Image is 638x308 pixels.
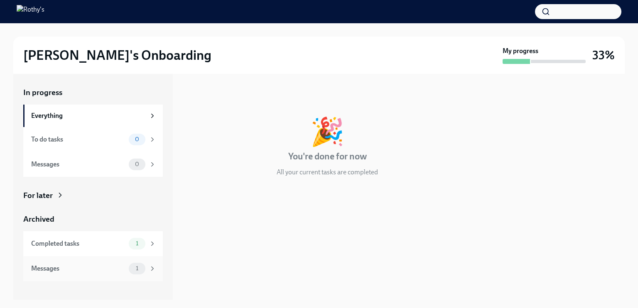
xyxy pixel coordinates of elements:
[31,135,125,144] div: To do tasks
[23,214,163,225] a: Archived
[31,239,125,248] div: Completed tasks
[23,105,163,127] a: Everything
[503,46,538,56] strong: My progress
[23,256,163,281] a: Messages1
[23,47,211,64] h2: [PERSON_NAME]'s Onboarding
[130,161,144,167] span: 0
[23,190,163,201] a: For later
[23,87,163,98] a: In progress
[23,231,163,256] a: Completed tasks1
[23,127,163,152] a: To do tasks0
[23,152,163,177] a: Messages0
[277,168,378,177] p: All your current tasks are completed
[31,160,125,169] div: Messages
[310,118,344,145] div: 🎉
[131,240,143,247] span: 1
[183,87,222,98] div: In progress
[31,111,145,120] div: Everything
[31,264,125,273] div: Messages
[17,5,44,18] img: Rothy's
[592,48,615,63] h3: 33%
[23,190,53,201] div: For later
[130,136,144,142] span: 0
[131,265,143,271] span: 1
[288,150,367,163] h4: You're done for now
